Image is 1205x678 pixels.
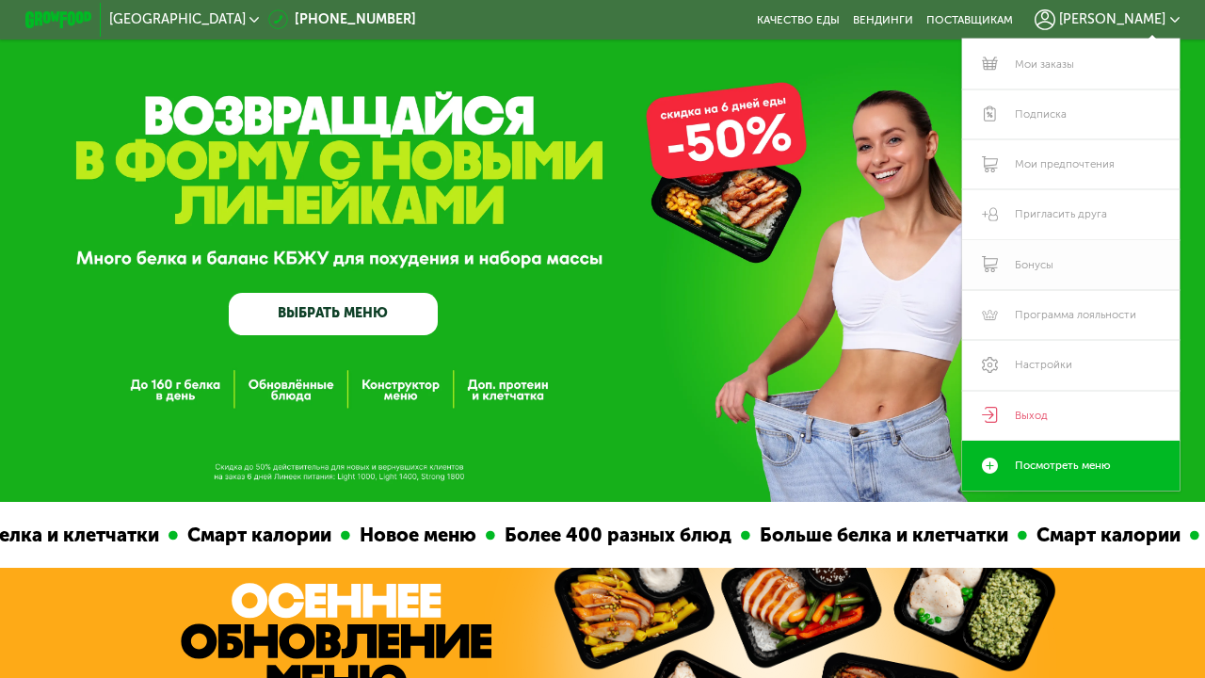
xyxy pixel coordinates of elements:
a: Бонусы [962,240,1180,290]
div: Новое меню [349,521,485,550]
a: Посмотреть меню [962,441,1180,491]
a: Подписка [962,89,1180,139]
a: Мои заказы [962,39,1180,89]
span: [PERSON_NAME] [1059,13,1165,26]
a: Выход [962,391,1180,441]
div: Смарт калории [177,521,340,550]
a: Мои предпочтения [962,139,1180,189]
a: Вендинги [853,13,913,26]
div: Больше белка и клетчатки [749,521,1017,550]
a: Программа лояльности [962,290,1180,340]
a: Качество еды [757,13,840,26]
span: [GEOGRAPHIC_DATA] [109,13,246,26]
div: Смарт калории [1026,521,1189,550]
a: Настройки [962,340,1180,390]
div: Более 400 разных блюд [494,521,740,550]
a: Пригласить друга [962,189,1180,239]
a: [PHONE_NUMBER] [268,9,416,29]
div: поставщикам [926,13,1013,26]
a: ВЫБРАТЬ МЕНЮ [229,293,437,334]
